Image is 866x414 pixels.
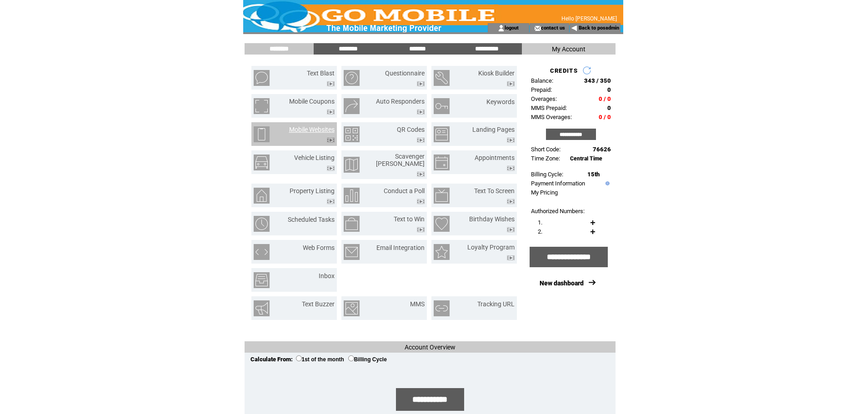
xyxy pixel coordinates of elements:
img: vehicle-listing.png [254,155,270,170]
span: 0 / 0 [599,95,611,102]
a: Mobile Coupons [289,98,335,105]
a: Conduct a Poll [384,187,425,195]
a: Mobile Websites [289,126,335,133]
a: Keywords [486,98,515,105]
a: Appointments [475,154,515,161]
img: mms.png [344,300,360,316]
img: birthday-wishes.png [434,216,450,232]
img: mobile-coupons.png [254,98,270,114]
span: CREDITS [550,67,578,74]
img: questionnaire.png [344,70,360,86]
a: New dashboard [540,279,584,287]
img: text-to-screen.png [434,188,450,204]
a: Scheduled Tasks [288,216,335,223]
span: Prepaid: [531,86,552,93]
a: Kiosk Builder [478,70,515,77]
span: 0 [607,105,611,111]
img: keywords.png [434,98,450,114]
img: scheduled-tasks.png [254,216,270,232]
img: video.png [417,172,425,177]
img: text-buzzer.png [254,300,270,316]
span: Calculate From: [250,356,293,363]
img: kiosk-builder.png [434,70,450,86]
span: 343 / 350 [584,77,611,84]
span: 0 [607,86,611,93]
img: help.gif [603,181,610,185]
span: Central Time [570,155,602,162]
img: video.png [327,138,335,143]
img: conduct-a-poll.png [344,188,360,204]
img: web-forms.png [254,244,270,260]
img: video.png [507,227,515,232]
a: Text Blast [307,70,335,77]
a: Email Integration [376,244,425,251]
span: Time Zone: [531,155,560,162]
img: video.png [507,166,515,171]
img: contact_us_icon.gif [534,25,541,32]
a: Landing Pages [472,126,515,133]
img: video.png [507,255,515,260]
a: Back to posadmin [579,25,619,31]
img: video.png [327,199,335,204]
a: QR Codes [397,126,425,133]
img: video.png [417,110,425,115]
a: Text to Win [394,215,425,223]
img: loyalty-program.png [434,244,450,260]
a: Inbox [319,272,335,279]
span: Short Code: [531,146,561,153]
a: Payment Information [531,180,585,187]
span: 15th [587,171,600,178]
span: Balance: [531,77,553,84]
a: Auto Responders [376,98,425,105]
img: video.png [417,227,425,232]
span: 76626 [593,146,611,153]
img: landing-pages.png [434,126,450,142]
a: logout [505,25,519,30]
img: backArrow.gif [571,25,578,32]
img: text-blast.png [254,70,270,86]
img: video.png [327,81,335,86]
span: Overages: [531,95,557,102]
a: MMS [410,300,425,308]
img: video.png [507,138,515,143]
img: text-to-win.png [344,216,360,232]
img: property-listing.png [254,188,270,204]
span: 1. [538,219,542,226]
a: Birthday Wishes [469,215,515,223]
img: account_icon.gif [498,25,505,32]
a: Questionnaire [385,70,425,77]
img: mobile-websites.png [254,126,270,142]
input: 1st of the month [296,355,302,361]
img: email-integration.png [344,244,360,260]
img: video.png [417,138,425,143]
a: Tracking URL [477,300,515,308]
img: video.png [327,110,335,115]
span: 0 / 0 [599,114,611,120]
a: Scavenger [PERSON_NAME] [376,153,425,167]
input: Billing Cycle [348,355,354,361]
a: Text Buzzer [302,300,335,308]
img: qr-codes.png [344,126,360,142]
label: 1st of the month [296,356,344,363]
img: auto-responders.png [344,98,360,114]
img: video.png [507,81,515,86]
span: Hello [PERSON_NAME] [561,15,617,22]
span: MMS Overages: [531,114,572,120]
span: Billing Cycle: [531,171,563,178]
span: 2. [538,228,542,235]
img: video.png [417,199,425,204]
a: Text To Screen [474,187,515,195]
img: scavenger-hunt.png [344,157,360,173]
img: appointments.png [434,155,450,170]
label: Billing Cycle [348,356,387,363]
img: inbox.png [254,272,270,288]
span: Account Overview [405,344,456,351]
a: My Pricing [531,189,558,196]
a: contact us [541,25,565,30]
a: Web Forms [303,244,335,251]
span: Authorized Numbers: [531,208,585,214]
img: video.png [417,81,425,86]
a: Vehicle Listing [294,154,335,161]
img: tracking-url.png [434,300,450,316]
img: video.png [507,199,515,204]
